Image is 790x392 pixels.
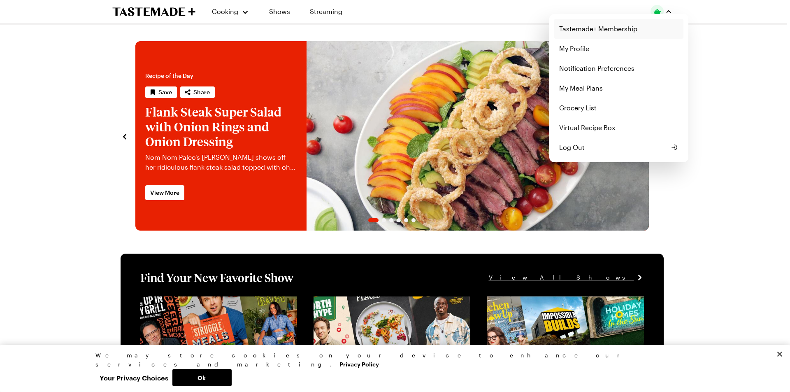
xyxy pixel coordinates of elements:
a: More information about your privacy, opens in a new tab [339,360,379,368]
button: Profile picture [651,5,672,18]
div: We may store cookies on your device to enhance our services and marketing. [95,351,688,369]
div: Profile picture [549,14,688,162]
a: Notification Preferences [554,58,683,78]
a: My Profile [554,39,683,58]
a: Virtual Recipe Box [554,118,683,138]
a: My Meal Plans [554,78,683,98]
a: Grocery List [554,98,683,118]
span: Log Out [559,142,585,152]
button: Ok [172,369,232,386]
button: Close [771,345,789,363]
div: Privacy [95,351,688,386]
a: Tastemade+ Membership [554,19,683,39]
img: Profile picture [651,5,664,18]
button: Your Privacy Choices [95,369,172,386]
